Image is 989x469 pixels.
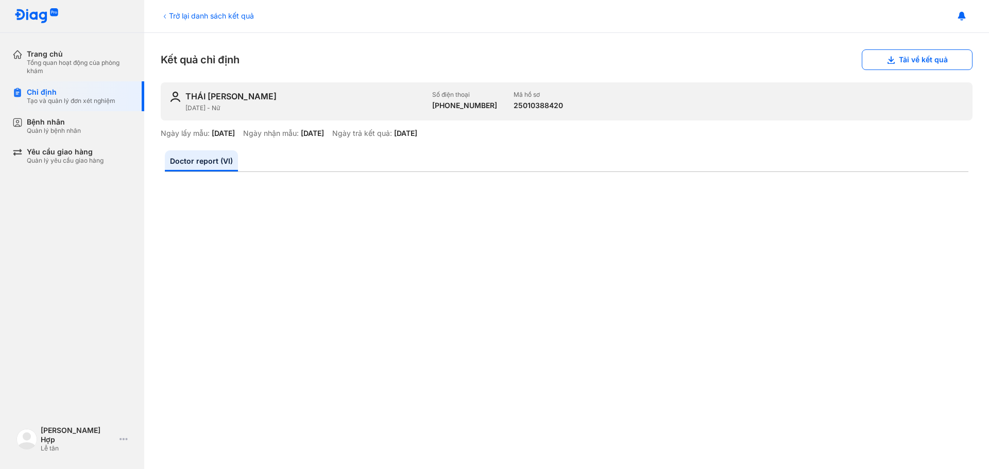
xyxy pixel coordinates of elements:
div: Mã hồ sơ [514,91,563,99]
a: Doctor report (VI) [165,150,238,171]
div: [PHONE_NUMBER] [432,101,497,110]
div: Trở lại danh sách kết quả [161,10,254,21]
div: THÁI [PERSON_NAME] [185,91,277,102]
img: logo [16,429,37,449]
div: Trang chủ [27,49,132,59]
div: [PERSON_NAME] Hợp [41,426,115,444]
img: logo [14,8,59,24]
div: [DATE] [212,129,235,138]
div: [DATE] [394,129,417,138]
div: [DATE] [301,129,324,138]
div: Yêu cầu giao hàng [27,147,104,157]
img: user-icon [169,91,181,103]
div: Ngày lấy mẫu: [161,129,210,138]
div: Tạo và quản lý đơn xét nghiệm [27,97,115,105]
div: [DATE] - Nữ [185,104,424,112]
div: Bệnh nhân [27,117,81,127]
div: Lễ tân [41,444,115,453]
div: Quản lý bệnh nhân [27,127,81,135]
div: 25010388420 [514,101,563,110]
div: Chỉ định [27,88,115,97]
button: Tải về kết quả [862,49,973,70]
div: Số điện thoại [432,91,497,99]
div: Tổng quan hoạt động của phòng khám [27,59,132,75]
div: Quản lý yêu cầu giao hàng [27,157,104,165]
div: Ngày trả kết quả: [332,129,392,138]
div: Ngày nhận mẫu: [243,129,299,138]
div: Kết quả chỉ định [161,49,973,70]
